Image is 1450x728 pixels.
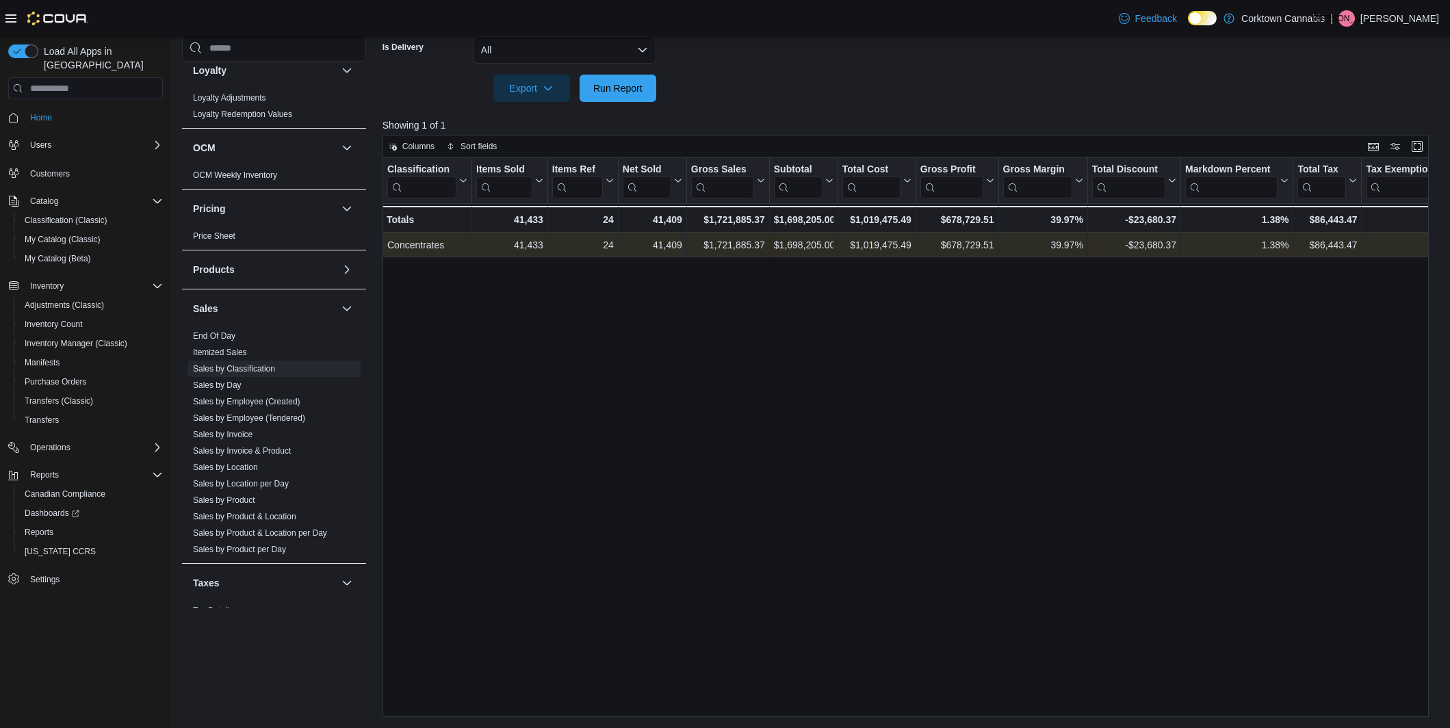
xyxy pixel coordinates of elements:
[387,164,467,198] button: Classification
[193,202,336,216] button: Pricing
[1185,164,1289,198] button: Markdown Percent
[193,397,300,406] a: Sales by Employee (Created)
[14,211,168,230] button: Classification (Classic)
[14,523,168,542] button: Reports
[402,141,435,152] span: Columns
[19,297,109,313] a: Adjustments (Classic)
[193,170,277,181] span: OCM Weekly Inventory
[19,543,101,560] a: [US_STATE] CCRS
[14,315,168,334] button: Inventory Count
[25,253,91,264] span: My Catalog (Beta)
[552,211,614,228] div: 24
[1188,25,1189,26] span: Dark Mode
[19,524,59,541] a: Reports
[25,395,93,406] span: Transfers (Classic)
[193,380,242,390] a: Sales by Day
[193,528,327,538] a: Sales by Product & Location per Day
[30,469,59,480] span: Reports
[1360,10,1439,27] p: [PERSON_NAME]
[476,211,543,228] div: 41,433
[193,347,247,358] span: Itemized Sales
[461,141,497,152] span: Sort fields
[182,90,366,128] div: Loyalty
[14,372,168,391] button: Purchase Orders
[1002,164,1083,198] button: Gross Margin
[691,164,754,177] div: Gross Sales
[623,237,682,253] div: 41,409
[920,237,994,253] div: $678,729.51
[193,463,258,472] a: Sales by Location
[193,606,233,615] a: Tax Details
[19,212,163,229] span: Classification (Classic)
[25,234,101,245] span: My Catalog (Classic)
[920,164,983,198] div: Gross Profit
[387,164,456,198] div: Classification
[920,164,983,177] div: Gross Profit
[14,484,168,504] button: Canadian Compliance
[19,374,163,390] span: Purchase Orders
[842,164,901,198] div: Total Cost
[623,164,671,198] div: Net Sold
[25,319,83,330] span: Inventory Count
[30,281,64,291] span: Inventory
[193,576,336,590] button: Taxes
[339,300,355,317] button: Sales
[14,334,168,353] button: Inventory Manager (Classic)
[182,602,366,640] div: Taxes
[19,486,163,502] span: Canadian Compliance
[3,276,168,296] button: Inventory
[339,200,355,217] button: Pricing
[25,278,163,294] span: Inventory
[3,438,168,457] button: Operations
[19,316,88,333] a: Inventory Count
[193,202,225,216] h3: Pricing
[19,250,163,267] span: My Catalog (Beta)
[30,574,60,585] span: Settings
[193,170,277,180] a: OCM Weekly Inventory
[502,75,562,102] span: Export
[3,465,168,484] button: Reports
[193,141,216,155] h3: OCM
[552,164,614,198] button: Items Ref
[691,211,765,228] div: $1,721,885.37
[193,605,233,616] span: Tax Details
[14,296,168,315] button: Adjustments (Classic)
[193,331,235,341] a: End Of Day
[19,231,106,248] a: My Catalog (Classic)
[193,478,289,489] span: Sales by Location per Day
[1092,211,1176,228] div: -$23,680.37
[30,168,70,179] span: Customers
[1366,164,1446,198] div: Tax Exemptions
[691,237,765,253] div: $1,721,885.37
[774,164,823,177] div: Subtotal
[493,75,570,102] button: Export
[14,411,168,430] button: Transfers
[19,393,99,409] a: Transfers (Classic)
[14,249,168,268] button: My Catalog (Beta)
[25,278,69,294] button: Inventory
[1297,211,1357,228] div: $86,443.47
[27,12,88,25] img: Cova
[193,348,247,357] a: Itemized Sales
[25,166,75,182] a: Customers
[3,135,168,155] button: Users
[193,413,305,423] a: Sales by Employee (Tendered)
[387,237,467,253] div: Concentrates
[25,546,96,557] span: [US_STATE] CCRS
[193,109,292,120] span: Loyalty Redemption Values
[193,495,255,505] a: Sales by Product
[383,118,1439,132] p: Showing 1 of 1
[1297,237,1357,253] div: $86,443.47
[25,571,65,588] a: Settings
[25,467,163,483] span: Reports
[19,505,85,521] a: Dashboards
[1297,164,1346,177] div: Total Tax
[476,237,543,253] div: 41,433
[14,353,168,372] button: Manifests
[383,42,424,53] label: Is Delivery
[19,374,92,390] a: Purchase Orders
[193,462,258,473] span: Sales by Location
[193,302,218,315] h3: Sales
[25,137,163,153] span: Users
[1002,211,1083,228] div: 39.97%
